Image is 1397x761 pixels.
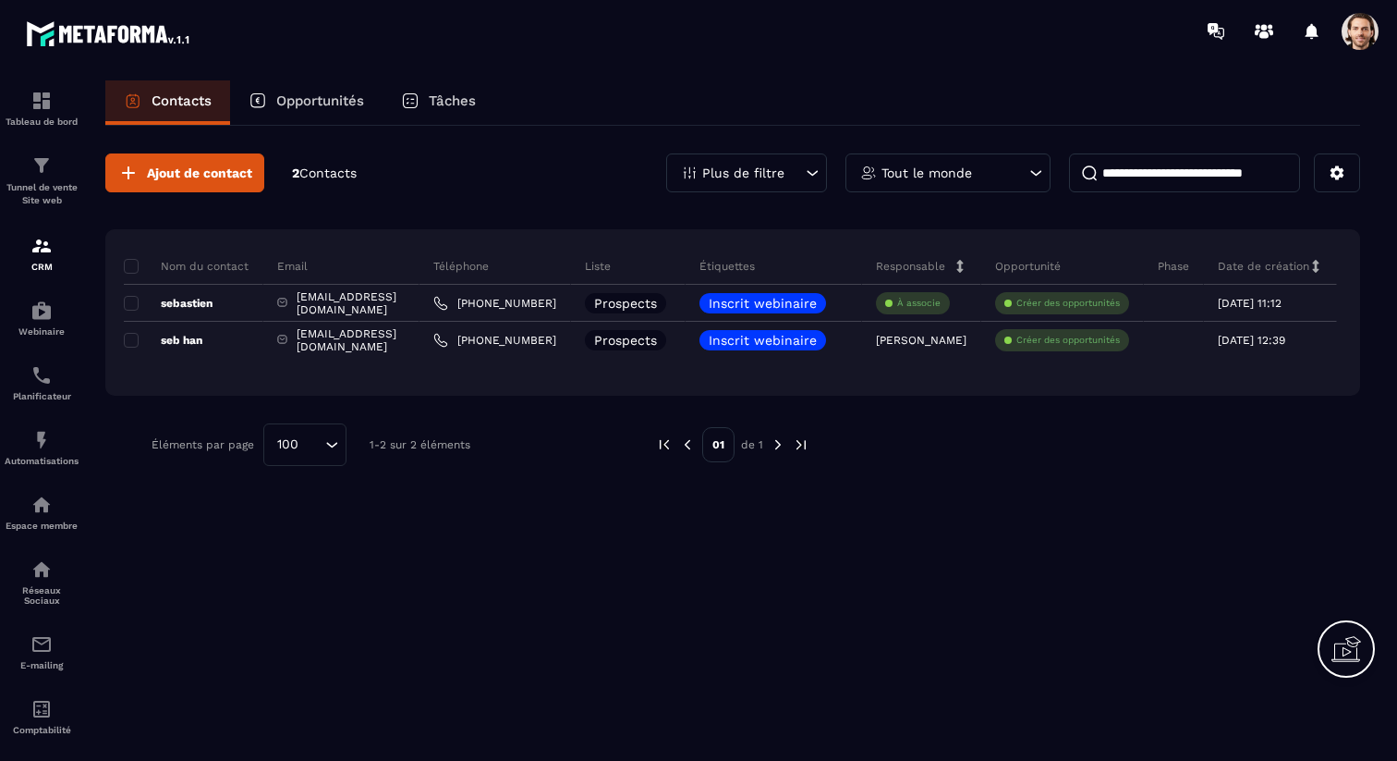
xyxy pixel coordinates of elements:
img: formation [30,90,53,112]
p: Phase [1158,259,1189,274]
button: Ajout de contact [105,153,264,192]
p: 2 [292,165,357,182]
img: formation [30,154,53,177]
p: Plus de filtre [702,166,784,179]
input: Search for option [305,435,321,455]
p: Inscrit webinaire [709,297,817,310]
p: Créer des opportunités [1016,297,1120,310]
img: social-network [30,558,53,581]
a: accountantaccountantComptabilité [5,684,79,749]
a: schedulerschedulerPlanificateur [5,350,79,415]
p: CRM [5,262,79,272]
p: À associe [897,297,941,310]
p: Prospects [594,334,657,347]
img: next [770,436,786,453]
img: logo [26,17,192,50]
img: automations [30,494,53,516]
p: seb han [124,333,202,348]
p: Automatisations [5,456,79,466]
p: Tableau de bord [5,117,79,127]
span: 100 [271,435,305,455]
a: Contacts [105,80,230,125]
a: formationformationTableau de bord [5,76,79,141]
p: Tunnel de vente Site web [5,181,79,207]
p: sebastien [124,296,213,311]
a: emailemailE-mailing [5,620,79,684]
p: Étiquettes [699,259,755,274]
p: 01 [702,427,735,462]
a: Opportunités [230,80,383,125]
p: Email [277,259,308,274]
p: Espace membre [5,521,79,531]
img: next [793,436,809,453]
p: Comptabilité [5,725,79,735]
p: Créer des opportunités [1016,334,1120,347]
p: [DATE] 12:39 [1218,334,1285,347]
p: [DATE] 11:12 [1218,297,1282,310]
p: Opportunités [276,92,364,109]
img: prev [679,436,696,453]
img: prev [656,436,673,453]
p: Planificateur [5,391,79,401]
p: de 1 [741,437,763,452]
p: Prospects [594,297,657,310]
img: accountant [30,698,53,720]
img: automations [30,429,53,451]
p: Date de création [1218,259,1309,274]
p: E-mailing [5,660,79,670]
img: formation [30,235,53,257]
a: formationformationTunnel de vente Site web [5,141,79,221]
p: Liste [585,259,611,274]
a: automationsautomationsAutomatisations [5,415,79,480]
a: [PHONE_NUMBER] [433,296,556,311]
div: Search for option [263,423,346,466]
a: [PHONE_NUMBER] [433,333,556,348]
p: 1-2 sur 2 éléments [370,438,470,451]
p: Opportunité [995,259,1061,274]
p: Éléments par page [152,438,254,451]
p: Inscrit webinaire [709,334,817,347]
p: Responsable [876,259,945,274]
a: Tâches [383,80,494,125]
p: Téléphone [433,259,489,274]
p: Réseaux Sociaux [5,585,79,606]
p: Webinaire [5,326,79,337]
img: email [30,633,53,656]
img: automations [30,300,53,322]
p: Nom du contact [124,259,249,274]
a: automationsautomationsWebinaire [5,286,79,350]
p: Contacts [152,92,212,109]
p: [PERSON_NAME] [876,334,966,347]
img: scheduler [30,364,53,387]
span: Ajout de contact [147,164,252,182]
p: Tâches [429,92,476,109]
a: social-networksocial-networkRéseaux Sociaux [5,545,79,620]
a: automationsautomationsEspace membre [5,480,79,545]
span: Contacts [299,166,357,180]
p: Tout le monde [881,166,972,179]
a: formationformationCRM [5,221,79,286]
